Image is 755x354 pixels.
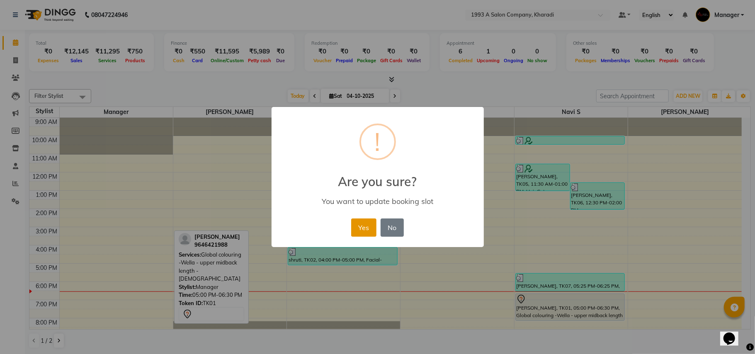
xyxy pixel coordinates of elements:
[283,196,471,206] div: You want to update booking slot
[375,125,381,158] div: !
[720,321,747,346] iframe: chat widget
[272,164,484,189] h2: Are you sure?
[381,218,404,237] button: No
[351,218,376,237] button: Yes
